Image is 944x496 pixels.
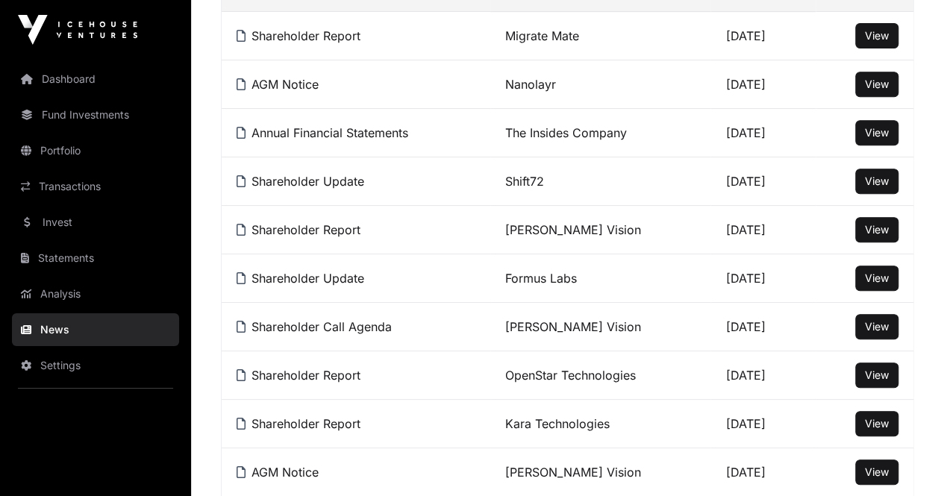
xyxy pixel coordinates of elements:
a: Shareholder Call Agenda [237,319,392,334]
button: View [855,120,898,145]
a: View [865,28,889,43]
a: Portfolio [12,134,179,167]
button: View [855,266,898,291]
td: [DATE] [710,254,816,303]
button: View [855,411,898,436]
button: View [855,362,898,388]
td: [DATE] [710,60,816,109]
a: The Insides Company [505,125,627,140]
a: [PERSON_NAME] Vision [505,465,641,480]
a: View [865,77,889,92]
span: View [865,271,889,284]
a: Kara Technologies [505,416,610,431]
td: [DATE] [710,109,816,157]
button: View [855,23,898,48]
a: View [865,465,889,480]
a: AGM Notice [237,77,319,92]
a: View [865,174,889,189]
a: Nanolayr [505,77,556,92]
a: Dashboard [12,63,179,95]
button: View [855,459,898,485]
a: Fund Investments [12,98,179,131]
a: AGM Notice [237,465,319,480]
a: View [865,319,889,334]
td: [DATE] [710,303,816,351]
a: News [12,313,179,346]
button: View [855,314,898,339]
a: Shift72 [505,174,544,189]
a: Shareholder Report [237,368,360,383]
td: [DATE] [710,400,816,448]
a: Shareholder Update [237,174,364,189]
span: View [865,223,889,236]
a: Invest [12,206,179,239]
a: Settings [12,349,179,382]
a: View [865,271,889,286]
a: View [865,416,889,431]
button: View [855,169,898,194]
iframe: Chat Widget [869,424,944,496]
span: View [865,126,889,139]
a: Analysis [12,277,179,310]
a: Shareholder Report [237,416,360,431]
a: Transactions [12,170,179,203]
a: [PERSON_NAME] Vision [505,222,641,237]
a: View [865,368,889,383]
a: Migrate Mate [505,28,579,43]
a: View [865,222,889,237]
a: View [865,125,889,140]
a: Formus Labs [505,271,577,286]
img: Icehouse Ventures Logo [18,15,137,45]
a: Shareholder Update [237,271,364,286]
a: Shareholder Report [237,222,360,237]
button: View [855,217,898,242]
td: [DATE] [710,157,816,206]
button: View [855,72,898,97]
span: View [865,465,889,478]
td: [DATE] [710,12,816,60]
a: Annual Financial Statements [237,125,408,140]
span: View [865,368,889,381]
a: Shareholder Report [237,28,360,43]
span: View [865,417,889,430]
span: View [865,320,889,333]
span: View [865,78,889,90]
a: OpenStar Technologies [505,368,636,383]
td: [DATE] [710,351,816,400]
span: View [865,29,889,42]
span: View [865,175,889,187]
a: Statements [12,242,179,274]
a: [PERSON_NAME] Vision [505,319,641,334]
td: [DATE] [710,206,816,254]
